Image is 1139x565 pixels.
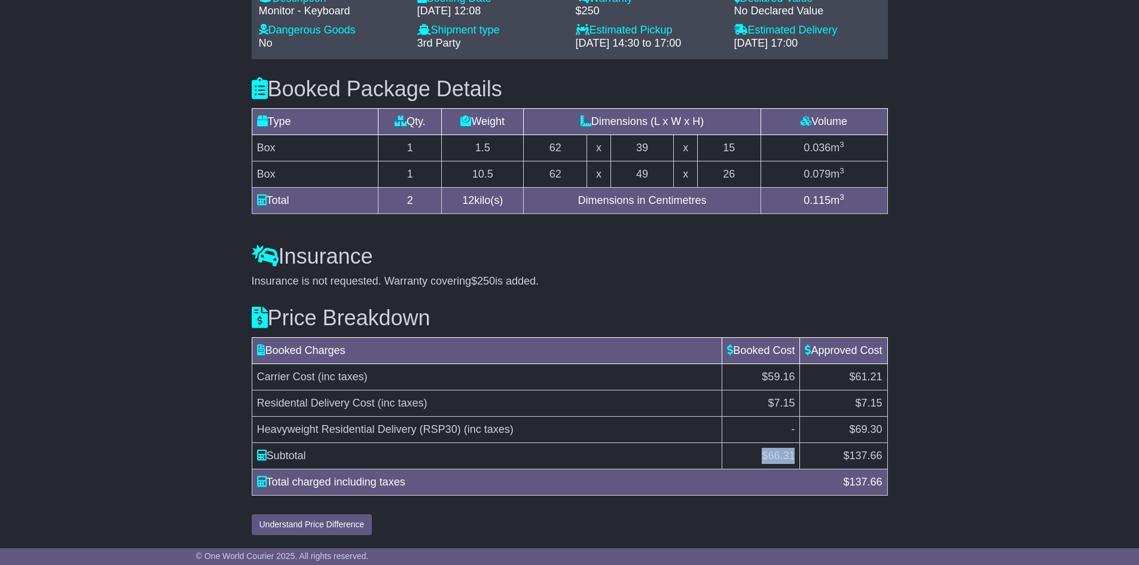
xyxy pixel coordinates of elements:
h3: Price Breakdown [252,306,888,330]
td: m [761,187,887,213]
td: Type [252,108,378,135]
span: - [791,423,795,435]
span: © One World Courier 2025. All rights reserved. [196,551,369,561]
span: 12 [462,194,474,206]
div: [DATE] 12:08 [417,5,564,18]
td: 15 [697,135,761,161]
span: 137.66 [849,450,882,462]
td: 1 [378,135,442,161]
div: [DATE] 17:00 [734,37,881,50]
div: $ [837,474,888,490]
span: Heavyweight Residential Delivery (RSP30) [257,423,461,435]
td: Qty. [378,108,442,135]
div: $250 [576,5,722,18]
td: 62 [524,161,587,187]
td: x [674,135,697,161]
td: m [761,161,887,187]
td: $ [800,442,887,469]
span: 137.66 [849,476,882,488]
sup: 3 [839,193,844,201]
div: [DATE] 14:30 to 17:00 [576,37,722,50]
span: Carrier Cost [257,371,315,383]
div: Estimated Delivery [734,24,881,37]
td: 10.5 [442,161,524,187]
td: 1.5 [442,135,524,161]
sup: 3 [839,140,844,149]
td: 1 [378,161,442,187]
span: 0.036 [804,142,830,154]
td: Booked Charges [252,337,722,364]
div: Insurance is not requested. Warranty covering is added. [252,275,888,288]
button: Understand Price Difference [252,514,372,535]
span: (inc taxes) [378,397,427,409]
td: 49 [610,161,674,187]
div: Estimated Pickup [576,24,722,37]
sup: 3 [839,166,844,175]
td: Dimensions (L x W x H) [524,108,761,135]
div: Monitor - Keyboard [259,5,405,18]
div: Shipment type [417,24,564,37]
div: Total charged including taxes [251,474,838,490]
span: $7.15 [768,397,795,409]
span: (inc taxes) [318,371,368,383]
span: 0.115 [804,194,830,206]
span: $61.21 [849,371,882,383]
span: (inc taxes) [464,423,514,435]
span: 0.079 [804,168,830,180]
td: Subtotal [252,442,722,469]
td: kilo(s) [442,187,524,213]
td: Booked Cost [722,337,800,364]
td: 39 [610,135,674,161]
td: x [587,161,610,187]
h3: Insurance [252,245,888,268]
td: Weight [442,108,524,135]
td: Approved Cost [800,337,887,364]
td: x [674,161,697,187]
div: Dangerous Goods [259,24,405,37]
td: 2 [378,187,442,213]
td: 26 [697,161,761,187]
td: $ [722,442,800,469]
td: Dimensions in Centimetres [524,187,761,213]
div: No Declared Value [734,5,881,18]
span: 66.31 [768,450,795,462]
span: No [259,37,273,49]
span: Residental Delivery Cost [257,397,375,409]
td: m [761,135,887,161]
td: Total [252,187,378,213]
td: Box [252,161,378,187]
span: $69.30 [849,423,882,435]
span: $250 [471,275,495,287]
span: $59.16 [762,371,795,383]
span: 3rd Party [417,37,461,49]
td: x [587,135,610,161]
h3: Booked Package Details [252,77,888,101]
td: Box [252,135,378,161]
td: Volume [761,108,887,135]
td: 62 [524,135,587,161]
span: $7.15 [855,397,882,409]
